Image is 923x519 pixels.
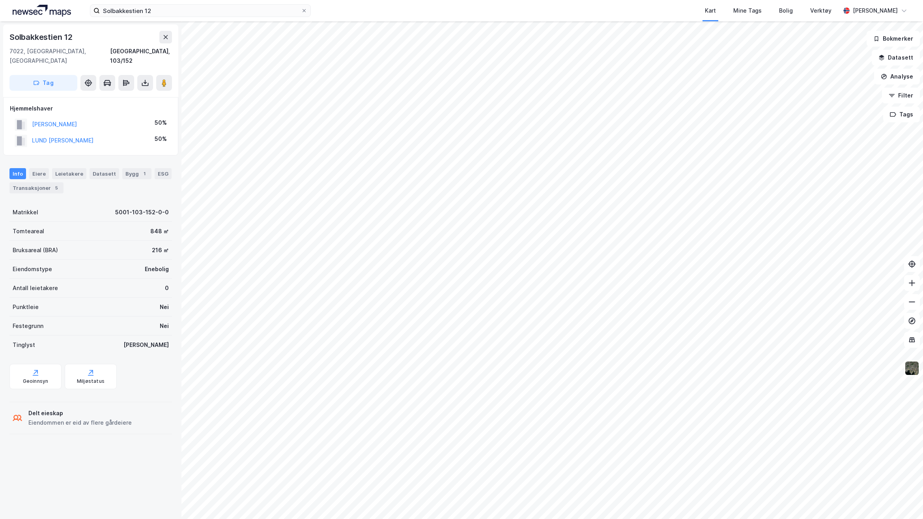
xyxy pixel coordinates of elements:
button: Tag [9,75,77,91]
button: Bokmerker [867,31,920,47]
div: Solbakkestien 12 [9,31,74,43]
div: 0 [165,283,169,293]
div: [GEOGRAPHIC_DATA], 103/152 [110,47,172,66]
div: Matrikkel [13,208,38,217]
div: Transaksjoner [9,182,64,193]
button: Datasett [872,50,920,66]
div: Kart [705,6,716,15]
div: Punktleie [13,302,39,312]
img: 9k= [904,361,919,376]
div: Bruksareal (BRA) [13,245,58,255]
div: 5 [52,184,60,192]
div: ESG [155,168,172,179]
div: Verktøy [810,6,831,15]
div: Nei [160,321,169,331]
div: Antall leietakere [13,283,58,293]
div: [PERSON_NAME] [123,340,169,350]
img: logo.a4113a55bc3d86da70a041830d287a7e.svg [13,5,71,17]
iframe: Chat Widget [884,481,923,519]
div: Datasett [90,168,119,179]
div: Tomteareal [13,227,44,236]
div: Eiendomstype [13,264,52,274]
div: Geoinnsyn [23,378,49,384]
div: Info [9,168,26,179]
div: Hjemmelshaver [10,104,172,113]
div: Mine Tags [733,6,762,15]
div: Enebolig [145,264,169,274]
div: Miljøstatus [77,378,105,384]
div: Tinglyst [13,340,35,350]
button: Tags [883,107,920,122]
div: 50% [155,118,167,127]
button: Filter [882,88,920,103]
div: 50% [155,134,167,144]
button: Analyse [874,69,920,84]
div: Eiendommen er eid av flere gårdeiere [28,418,132,427]
div: Leietakere [52,168,86,179]
div: Delt eieskap [28,408,132,418]
div: 216 ㎡ [152,245,169,255]
div: Festegrunn [13,321,43,331]
div: 7022, [GEOGRAPHIC_DATA], [GEOGRAPHIC_DATA] [9,47,110,66]
div: [PERSON_NAME] [853,6,898,15]
div: Bolig [779,6,793,15]
input: Søk på adresse, matrikkel, gårdeiere, leietakere eller personer [100,5,301,17]
div: Nei [160,302,169,312]
div: 1 [140,170,148,178]
div: Bygg [122,168,151,179]
div: Eiere [29,168,49,179]
div: 5001-103-152-0-0 [115,208,169,217]
div: Kontrollprogram for chat [884,481,923,519]
div: 848 ㎡ [150,227,169,236]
